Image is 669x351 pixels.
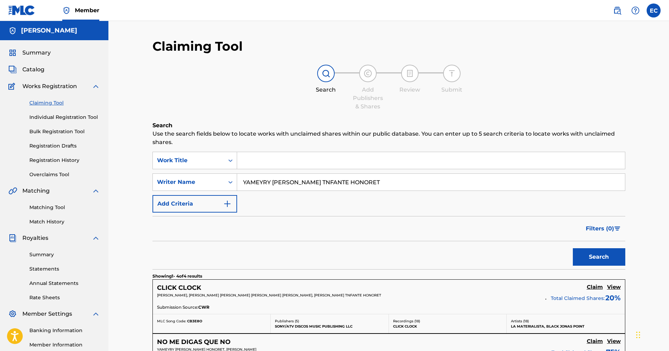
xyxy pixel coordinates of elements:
[573,248,625,266] button: Search
[8,65,44,74] a: CatalogCatalog
[393,324,503,329] p: CLICK CLOCK
[29,327,100,334] a: Banking Information
[157,178,220,186] div: Writer Name
[587,338,603,345] h5: Claim
[157,284,201,292] h5: CLICK CLOCK
[8,310,17,318] img: Member Settings
[511,318,621,324] p: Artists ( 18 )
[392,86,427,94] div: Review
[322,69,330,78] img: step indicator icon for Search
[22,310,72,318] span: Member Settings
[614,227,620,231] img: filter
[29,341,100,349] a: Member Information
[187,319,202,323] span: CB3E8O
[350,86,385,111] div: Add Publishers & Shares
[8,65,17,74] img: Catalog
[511,324,621,329] p: LA MATERIALISTA, BLACK JONAS POINT
[157,338,230,346] h5: NO ME DIGAS QUE NO
[22,82,77,91] span: Works Registration
[610,3,624,17] a: Public Search
[22,65,44,74] span: Catalog
[587,284,603,291] h5: Claim
[21,27,77,35] h5: Edward Capellan
[8,49,51,57] a: SummarySummary
[75,6,99,14] span: Member
[29,204,100,211] a: Matching Tool
[406,69,414,78] img: step indicator icon for Review
[157,293,381,298] span: [PERSON_NAME], [PERSON_NAME] [PERSON_NAME] [PERSON_NAME] [PERSON_NAME], [PERSON_NAME] TNFANTE HON...
[152,38,243,54] h2: Claiming Tool
[607,338,621,346] a: View
[152,273,202,279] p: Showing 1 - 4 of 4 results
[631,6,640,15] img: help
[29,251,100,258] a: Summary
[647,3,661,17] div: User Menu
[29,218,100,225] a: Match History
[8,187,17,195] img: Matching
[649,236,669,292] iframe: Resource Center
[29,157,100,164] a: Registration History
[92,234,100,242] img: expand
[29,280,100,287] a: Annual Statements
[8,27,17,35] img: Accounts
[607,338,621,345] h5: View
[308,86,343,94] div: Search
[157,304,198,310] span: Submission Source:
[586,224,614,233] span: Filters ( 0 )
[434,86,469,94] div: Submit
[29,265,100,273] a: Statements
[275,318,384,324] p: Publishers ( 5 )
[157,319,186,323] span: MLC Song Code:
[364,69,372,78] img: step indicator icon for Add Publishers & Shares
[29,114,100,121] a: Individual Registration Tool
[62,6,71,15] img: Top Rightsholder
[22,187,50,195] span: Matching
[8,82,17,91] img: Works Registration
[636,324,640,345] div: Drag
[582,220,625,237] button: Filters (0)
[613,6,621,15] img: search
[605,293,621,303] span: 20 %
[29,294,100,301] a: Rate Sheets
[393,318,503,324] p: Recordings ( 18 )
[198,304,209,310] span: CWR
[22,49,51,57] span: Summary
[223,200,232,208] img: 9d2ae6d4665cec9f34b9.svg
[22,234,48,242] span: Royalties
[92,310,100,318] img: expand
[152,130,625,146] p: Use the search fields below to locate works with unclaimed shares within our public database. You...
[29,142,100,150] a: Registration Drafts
[29,128,100,135] a: Bulk Registration Tool
[92,82,100,91] img: expand
[152,195,237,213] button: Add Criteria
[634,317,669,351] iframe: Chat Widget
[275,324,384,329] p: SONY/ATV DISCOS MUSIC PUBLISHING LLC
[8,5,35,15] img: MLC Logo
[157,156,220,165] div: Work Title
[29,171,100,178] a: Overclaims Tool
[152,121,625,130] h6: Search
[607,284,621,291] h5: View
[92,187,100,195] img: expand
[607,284,621,292] a: View
[8,234,17,242] img: Royalties
[448,69,456,78] img: step indicator icon for Submit
[551,295,605,301] span: Total Claimed Shares:
[152,152,625,269] form: Search Form
[628,3,642,17] div: Help
[8,49,17,57] img: Summary
[29,99,100,107] a: Claiming Tool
